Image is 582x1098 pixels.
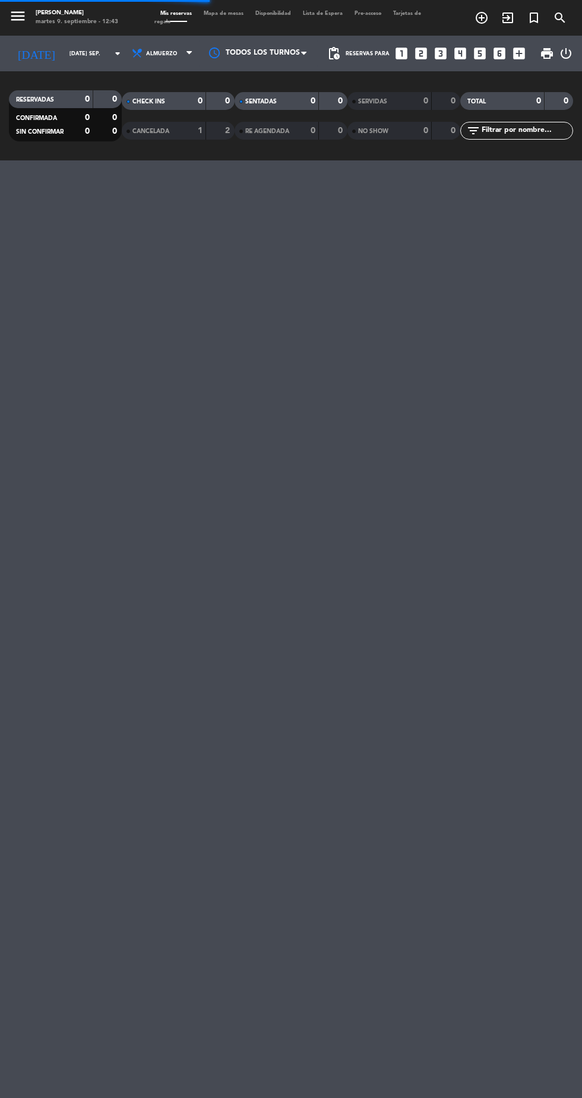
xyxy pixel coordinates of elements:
[225,97,232,105] strong: 0
[16,129,64,135] span: SIN CONFIRMAR
[9,42,64,65] i: [DATE]
[413,46,429,61] i: looks_two
[327,46,341,61] span: pending_actions
[467,99,486,105] span: TOTAL
[311,127,315,135] strong: 0
[85,127,90,135] strong: 0
[132,99,165,105] span: CHECK INS
[540,46,554,61] span: print
[146,51,177,57] span: Almuerzo
[453,46,468,61] i: looks_4
[480,124,572,137] input: Filtrar por nombre...
[451,127,458,135] strong: 0
[559,36,573,71] div: LOG OUT
[36,18,118,27] div: martes 9. septiembre - 12:43
[466,124,480,138] i: filter_list
[492,46,507,61] i: looks_6
[472,46,488,61] i: looks_5
[394,46,409,61] i: looks_one
[110,46,125,61] i: arrow_drop_down
[423,127,428,135] strong: 0
[154,11,198,16] span: Mis reservas
[198,97,203,105] strong: 0
[338,97,345,105] strong: 0
[198,127,203,135] strong: 1
[553,11,567,25] i: search
[16,115,57,121] span: CONFIRMADA
[85,113,90,122] strong: 0
[36,9,118,18] div: [PERSON_NAME]
[198,11,249,16] span: Mapa de mesas
[112,113,119,122] strong: 0
[475,11,489,25] i: add_circle_outline
[423,97,428,105] strong: 0
[564,97,571,105] strong: 0
[9,7,27,25] i: menu
[527,11,541,25] i: turned_in_not
[511,46,527,61] i: add_box
[311,97,315,105] strong: 0
[16,97,54,103] span: RESERVADAS
[112,127,119,135] strong: 0
[225,127,232,135] strong: 2
[501,11,515,25] i: exit_to_app
[349,11,387,16] span: Pre-acceso
[9,7,27,28] button: menu
[559,46,573,61] i: power_settings_new
[85,95,90,103] strong: 0
[358,99,387,105] span: SERVIDAS
[346,51,390,57] span: Reservas para
[132,128,169,134] span: CANCELADA
[536,97,541,105] strong: 0
[245,99,277,105] span: SENTADAS
[358,128,388,134] span: NO SHOW
[451,97,458,105] strong: 0
[112,95,119,103] strong: 0
[245,128,289,134] span: RE AGENDADA
[297,11,349,16] span: Lista de Espera
[433,46,448,61] i: looks_3
[249,11,297,16] span: Disponibilidad
[338,127,345,135] strong: 0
